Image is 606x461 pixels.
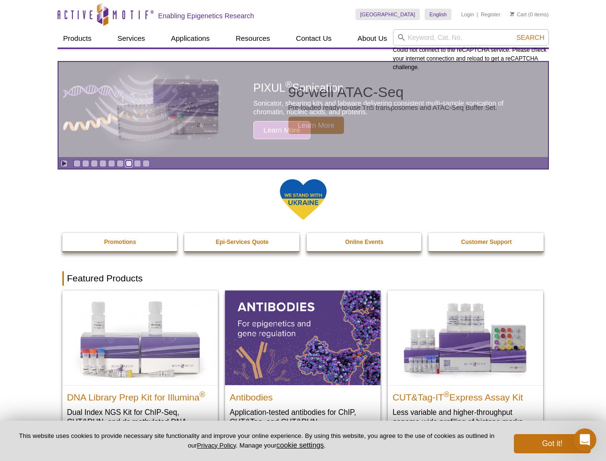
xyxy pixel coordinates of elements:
a: Go to slide 4 [99,160,107,167]
a: Register [481,11,500,18]
a: Online Events [307,233,423,251]
strong: Online Events [345,239,383,245]
span: Search [516,34,544,41]
a: [GEOGRAPHIC_DATA] [356,9,420,20]
li: (0 items) [510,9,549,20]
div: Could not connect to the reCAPTCHA service. Please check your internet connection and reload to g... [393,29,549,72]
sup: ® [200,390,205,398]
a: Go to slide 2 [82,160,89,167]
a: Login [461,11,474,18]
img: All Antibodies [225,291,380,385]
a: Resources [230,29,276,48]
p: Dual Index NGS Kit for ChIP-Seq, CUT&RUN, and ds methylated DNA assays. [67,407,213,437]
button: Got it! [514,434,591,453]
iframe: Intercom live chat [573,428,596,451]
a: Cart [510,11,527,18]
sup: ® [444,390,450,398]
img: CUT&Tag-IT® Express Assay Kit [388,291,543,385]
a: All Antibodies Antibodies Application-tested antibodies for ChIP, CUT&Tag, and CUT&RUN. [225,291,380,436]
a: Go to slide 9 [143,160,150,167]
li: | [477,9,478,20]
h2: DNA Library Prep Kit for Illumina [67,388,213,402]
a: Go to slide 1 [73,160,81,167]
p: Less variable and higher-throughput genome-wide profiling of histone marks​. [392,407,538,427]
a: Go to slide 7 [125,160,132,167]
img: We Stand With Ukraine [279,178,327,221]
a: DNA Library Prep Kit for Illumina DNA Library Prep Kit for Illumina® Dual Index NGS Kit for ChIP-... [62,291,218,446]
strong: Epi-Services Quote [216,239,269,245]
a: Applications [165,29,215,48]
a: Go to slide 6 [117,160,124,167]
a: Privacy Policy [197,442,236,449]
h2: Enabling Epigenetics Research [158,12,254,20]
a: CUT&Tag-IT® Express Assay Kit CUT&Tag-IT®Express Assay Kit Less variable and higher-throughput ge... [388,291,543,436]
a: Promotions [62,233,178,251]
a: Contact Us [290,29,337,48]
a: Toggle autoplay [60,160,68,167]
a: Go to slide 8 [134,160,141,167]
a: Epi-Services Quote [184,233,300,251]
button: Search [513,33,547,42]
h2: Featured Products [62,271,544,286]
strong: Promotions [104,239,136,245]
a: About Us [352,29,393,48]
p: Application-tested antibodies for ChIP, CUT&Tag, and CUT&RUN. [230,407,376,427]
a: Go to slide 3 [91,160,98,167]
a: Customer Support [428,233,545,251]
a: English [425,9,452,20]
a: Services [112,29,151,48]
button: cookie settings [276,441,324,449]
h2: Antibodies [230,388,376,402]
img: Your Cart [510,12,514,16]
img: DNA Library Prep Kit for Illumina [62,291,218,385]
h2: CUT&Tag-IT Express Assay Kit [392,388,538,402]
strong: Customer Support [461,239,511,245]
a: Go to slide 5 [108,160,115,167]
input: Keyword, Cat. No. [393,29,549,46]
a: Products [58,29,97,48]
p: This website uses cookies to provide necessary site functionality and improve your online experie... [15,432,498,450]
